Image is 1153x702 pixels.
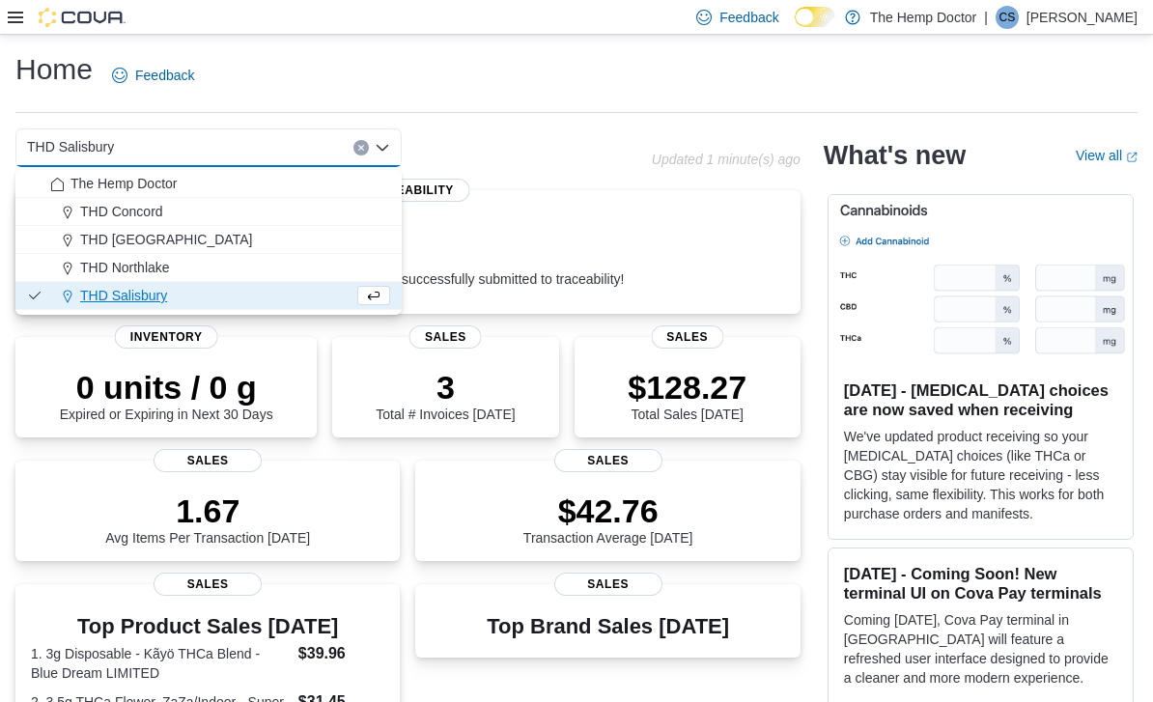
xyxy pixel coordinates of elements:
div: Avg Items Per Transaction [DATE] [105,491,310,546]
span: Sales [154,573,262,596]
p: Coming [DATE], Cova Pay terminal in [GEOGRAPHIC_DATA] will feature a refreshed user interface des... [844,610,1117,688]
p: We've updated product receiving so your [MEDICAL_DATA] choices (like THCa or CBG) stay visible fo... [844,427,1117,523]
button: The Hemp Doctor [15,170,402,198]
h3: Top Product Sales [DATE] [31,615,384,638]
button: Clear input [353,140,369,155]
img: Cova [39,8,126,27]
a: Feedback [104,56,202,95]
dd: $39.96 [298,642,385,665]
div: Total # Invoices [DATE] [376,368,515,422]
button: THD Northlake [15,254,402,282]
p: The Hemp Doctor [870,6,976,29]
span: The Hemp Doctor [70,174,177,193]
p: 0 units / 0 g [60,368,273,407]
h3: Top Brand Sales [DATE] [487,615,729,638]
span: Sales [409,325,482,349]
span: Sales [554,449,662,472]
span: THD Salisbury [27,135,114,158]
div: Transaction Average [DATE] [523,491,693,546]
dt: 1. 3g Disposable - Kãyö THCa Blend - Blue Dream LIMITED [31,644,291,683]
button: THD Concord [15,198,402,226]
span: THD [GEOGRAPHIC_DATA] [80,230,252,249]
div: Choose from the following options [15,170,402,310]
span: Sales [651,325,723,349]
h3: [DATE] - [MEDICAL_DATA] choices are now saved when receiving [844,380,1117,419]
div: Cindy Shade [996,6,1019,29]
p: 0 [307,233,624,271]
p: 1.67 [105,491,310,530]
span: Traceability [347,179,469,202]
span: Feedback [135,66,194,85]
span: Dark Mode [795,27,796,28]
a: View allExternal link [1076,148,1138,163]
h1: Home [15,50,93,89]
span: THD Salisbury [80,286,167,305]
div: Total Sales [DATE] [628,368,746,422]
p: | [984,6,988,29]
span: Sales [154,449,262,472]
div: Expired or Expiring in Next 30 Days [60,368,273,422]
button: THD [GEOGRAPHIC_DATA] [15,226,402,254]
h2: What's new [824,140,966,171]
button: THD Salisbury [15,282,402,310]
input: Dark Mode [795,7,835,27]
h3: [DATE] - Coming Soon! New terminal UI on Cova Pay terminals [844,564,1117,603]
span: Sales [554,573,662,596]
button: Close list of options [375,140,390,155]
p: [PERSON_NAME] [1026,6,1138,29]
svg: External link [1126,152,1138,163]
p: 3 [376,368,515,407]
span: CS [999,6,1016,29]
p: $42.76 [523,491,693,530]
span: THD Concord [80,202,163,221]
p: $128.27 [628,368,746,407]
div: All invoices are successfully submitted to traceability! [307,233,624,287]
span: THD Northlake [80,258,170,277]
span: Inventory [115,325,218,349]
p: Updated 1 minute(s) ago [652,152,801,167]
span: Feedback [719,8,778,27]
